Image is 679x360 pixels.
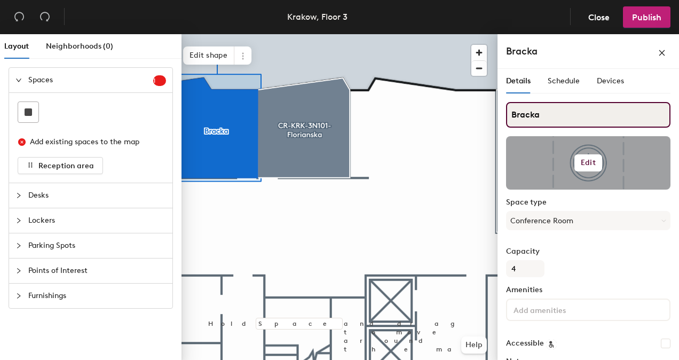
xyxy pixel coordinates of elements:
span: Parking Spots [28,233,166,258]
span: Edit shape [183,46,234,65]
sup: 1 [153,75,166,86]
label: Capacity [506,247,670,256]
div: Krakow, Floor 3 [287,10,348,24]
button: Undo (⌘ + Z) [9,6,30,28]
span: Publish [632,12,661,22]
span: Furnishings [28,284,166,308]
span: collapsed [15,217,22,224]
span: 1 [153,77,166,84]
span: collapsed [15,268,22,274]
span: close [658,49,666,57]
span: Layout [4,42,29,51]
div: Add existing spaces to the map [30,136,157,148]
span: Schedule [548,76,580,85]
span: undo [14,11,25,22]
button: Conference Room [506,211,670,230]
span: Details [506,76,531,85]
span: Spaces [28,68,153,92]
label: Space type [506,198,670,207]
button: Publish [623,6,670,28]
h4: Bracka [506,44,538,58]
button: Reception area [18,157,103,174]
span: Desks [28,183,166,208]
span: expanded [15,77,22,83]
label: Accessible [506,339,544,348]
h6: Edit [581,159,596,167]
span: Reception area [38,161,94,170]
span: Devices [597,76,624,85]
button: Help [461,336,487,354]
span: Close [588,12,610,22]
button: Redo (⌘ + ⇧ + Z) [34,6,56,28]
button: Edit [574,154,602,171]
span: collapsed [15,192,22,199]
span: Points of Interest [28,259,166,283]
span: Lockers [28,208,166,233]
button: Close [579,6,619,28]
label: Amenities [506,286,670,294]
span: Neighborhoods (0) [46,42,113,51]
input: Add amenities [511,303,607,316]
span: collapsed [15,242,22,249]
span: close-circle [18,138,26,146]
span: collapsed [15,293,22,299]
